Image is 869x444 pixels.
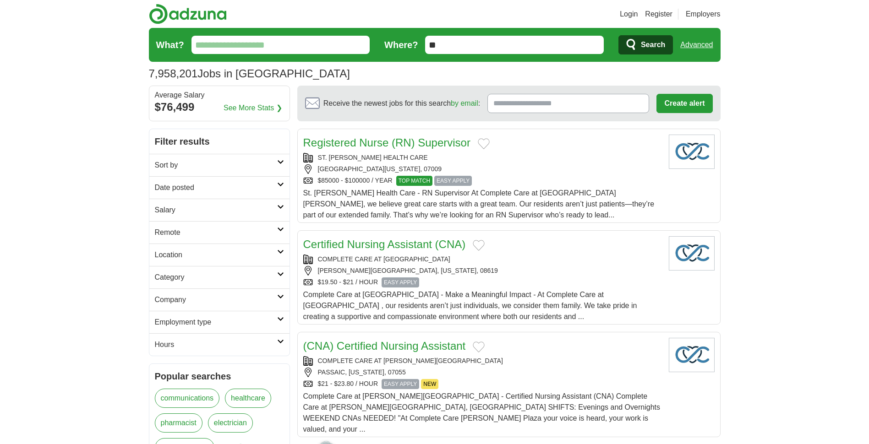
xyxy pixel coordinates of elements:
div: ST. [PERSON_NAME] HEALTH CARE [303,153,661,162]
h2: Company [155,294,277,305]
a: Register [645,9,672,20]
a: Category [149,266,290,288]
span: St. [PERSON_NAME] Health Care - RN Supervisor At Complete Care at [GEOGRAPHIC_DATA][PERSON_NAME],... [303,189,655,219]
div: $21 - $23.80 / HOUR [303,379,661,389]
span: Search [641,36,665,54]
span: NEW [421,379,438,389]
a: See More Stats ❯ [224,103,282,114]
a: Sort by [149,154,290,176]
span: 7,958,201 [149,65,198,82]
h2: Remote [155,227,277,238]
h2: Popular searches [155,369,284,383]
div: Average Salary [155,92,284,99]
a: Registered Nurse (RN) Supervisor [303,136,470,149]
h2: Employment type [155,317,277,328]
div: PASSAIC, [US_STATE], 07055 [303,368,661,377]
h1: Jobs in [GEOGRAPHIC_DATA] [149,67,350,80]
img: Company logo [669,135,715,169]
button: Search [618,35,673,54]
a: Date posted [149,176,290,199]
span: EASY APPLY [434,176,472,186]
a: Employment type [149,311,290,333]
div: $19.50 - $21 / HOUR [303,277,661,287]
a: pharmacist [155,413,202,433]
div: [GEOGRAPHIC_DATA][US_STATE], 07009 [303,164,661,174]
a: Salary [149,199,290,221]
a: Employers [686,9,721,20]
a: by email [451,99,478,107]
h2: Salary [155,205,277,216]
a: healthcare [225,389,271,408]
div: COMPLETE CARE AT [GEOGRAPHIC_DATA] [303,254,661,264]
label: What? [156,38,184,52]
h2: Sort by [155,160,277,171]
button: Add to favorite jobs [473,341,485,352]
span: Receive the newest jobs for this search : [323,98,480,109]
a: Login [620,9,638,20]
a: Advanced [680,36,713,54]
a: Company [149,288,290,311]
a: communications [155,389,220,408]
button: Create alert [656,94,712,113]
span: TOP MATCH [396,176,432,186]
a: Location [149,244,290,266]
span: Complete Care at [PERSON_NAME][GEOGRAPHIC_DATA] - Certified Nursing Assistant (CNA) Complete Care... [303,392,660,433]
button: Add to favorite jobs [478,138,490,149]
span: EASY APPLY [382,379,419,389]
span: Complete Care at [GEOGRAPHIC_DATA] - Make a Meaningful Impact - At Complete Care at [GEOGRAPHIC_D... [303,291,637,320]
div: [PERSON_NAME][GEOGRAPHIC_DATA], [US_STATE], 08619 [303,266,661,276]
a: electrician [208,413,253,433]
h2: Category [155,272,277,283]
img: Adzuna logo [149,4,227,24]
a: Hours [149,333,290,356]
a: Certified Nursing Assistant (CNA) [303,238,466,250]
h2: Location [155,249,277,260]
button: Add to favorite jobs [473,240,485,251]
div: COMPLETE CARE AT [PERSON_NAME][GEOGRAPHIC_DATA] [303,356,661,366]
label: Where? [384,38,418,52]
div: $76,499 [155,99,284,115]
a: (CNA) Certified Nursing Assistant [303,340,466,352]
div: $85000 - $100000 / YEAR [303,176,661,186]
span: EASY APPLY [382,277,419,287]
img: Company logo [669,236,715,271]
a: Remote [149,221,290,244]
h2: Date posted [155,182,277,193]
h2: Filter results [149,129,290,154]
h2: Hours [155,339,277,350]
img: Company logo [669,338,715,372]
